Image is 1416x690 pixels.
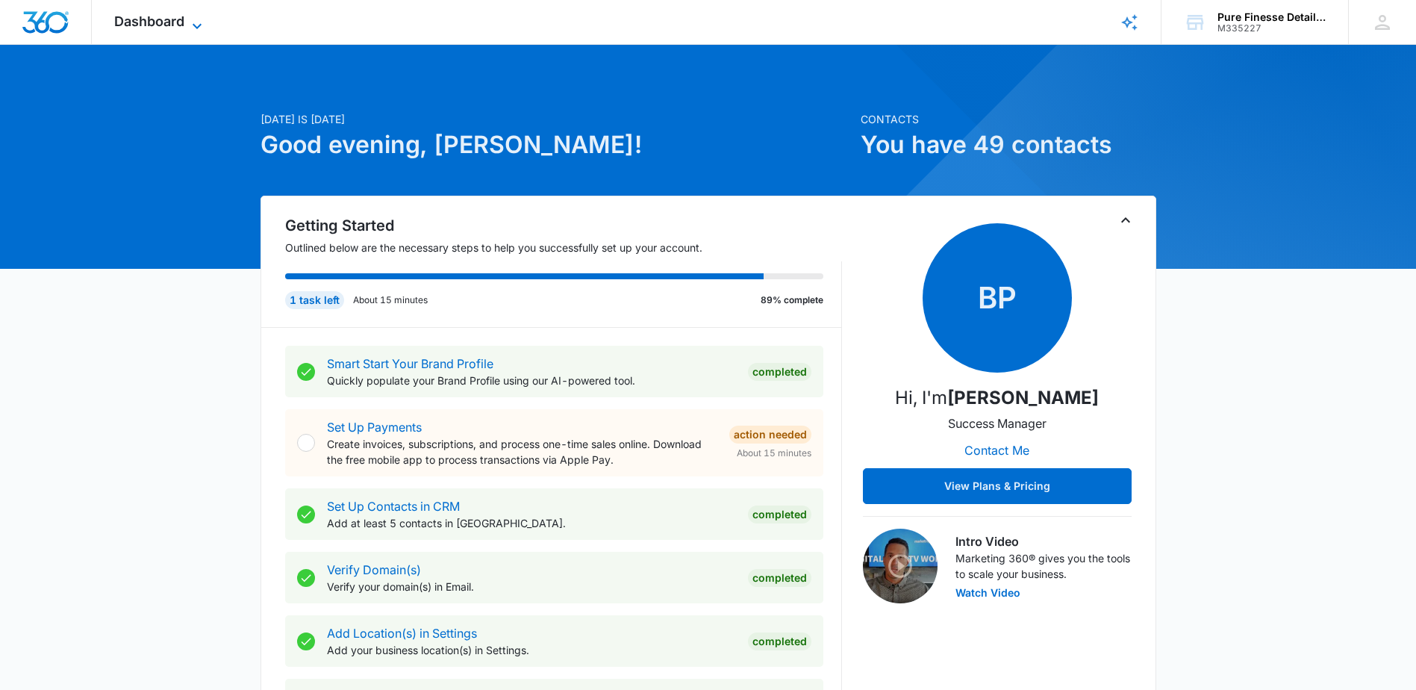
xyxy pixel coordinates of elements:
h1: Good evening, [PERSON_NAME]! [261,127,852,163]
a: Set Up Contacts in CRM [327,499,460,514]
h1: You have 49 contacts [861,127,1156,163]
button: View Plans & Pricing [863,468,1132,504]
p: Success Manager [948,414,1047,432]
p: Create invoices, subscriptions, and process one-time sales online. Download the free mobile app t... [327,436,717,467]
h2: Getting Started [285,214,842,237]
p: [DATE] is [DATE] [261,111,852,127]
a: Add Location(s) in Settings [327,626,477,641]
strong: [PERSON_NAME] [947,387,1099,408]
p: About 15 minutes [353,293,428,307]
span: Dashboard [114,13,184,29]
span: About 15 minutes [737,447,811,460]
p: Outlined below are the necessary steps to help you successfully set up your account. [285,240,842,255]
p: Verify your domain(s) in Email. [327,579,736,594]
p: Hi, I'm [895,385,1099,411]
div: Action Needed [729,426,811,444]
p: Add your business location(s) in Settings. [327,642,736,658]
div: Completed [748,569,811,587]
div: account name [1217,11,1326,23]
p: Marketing 360® gives you the tools to scale your business. [955,550,1132,582]
img: Intro Video [863,529,938,603]
button: Watch Video [955,588,1020,598]
div: Completed [748,632,811,650]
div: account id [1217,23,1326,34]
span: BP [923,223,1072,373]
div: Completed [748,363,811,381]
a: Verify Domain(s) [327,562,421,577]
a: Smart Start Your Brand Profile [327,356,493,371]
p: 89% complete [761,293,823,307]
div: 1 task left [285,291,344,309]
p: Add at least 5 contacts in [GEOGRAPHIC_DATA]. [327,515,736,531]
p: Contacts [861,111,1156,127]
p: Quickly populate your Brand Profile using our AI-powered tool. [327,373,736,388]
a: Set Up Payments [327,420,422,435]
h3: Intro Video [955,532,1132,550]
button: Contact Me [949,432,1044,468]
div: Completed [748,506,811,523]
button: Toggle Collapse [1117,211,1135,229]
